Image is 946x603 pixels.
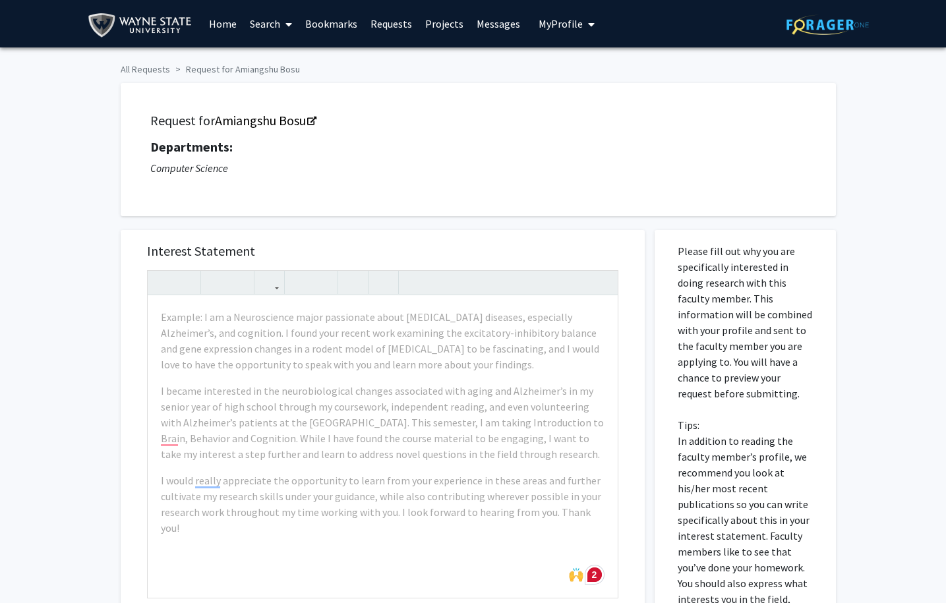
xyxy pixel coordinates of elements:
a: Projects [419,1,470,47]
a: Requests [364,1,419,47]
button: Unordered list [288,271,311,294]
a: Messages [470,1,527,47]
a: Search [243,1,299,47]
strong: Departments: [150,138,233,155]
h5: Request for [150,113,806,129]
a: Opens in a new tab [215,112,315,129]
h5: Interest Statement [147,243,618,259]
li: Request for Amiangshu Bosu [170,63,300,76]
ol: breadcrumb [121,57,826,76]
iframe: Chat [10,544,56,593]
button: Fullscreen [591,271,614,294]
span: My Profile [539,17,583,30]
p: I became interested in the neurobiological changes associated with aging and Alzheimer’s in my se... [161,383,605,462]
button: Emphasis (Ctrl + I) [174,271,197,294]
button: Remove format [341,271,365,294]
p: I would really appreciate the opportunity to learn from your experience in these areas and furthe... [161,473,605,536]
div: Note to users with screen readers: Please press Alt+0 or Option+0 to deactivate our accessibility... [148,296,618,598]
button: Insert horizontal rule [372,271,395,294]
a: Home [202,1,243,47]
button: Link [258,271,281,294]
a: All Requests [121,63,170,75]
a: Bookmarks [299,1,364,47]
button: Ordered list [311,271,334,294]
button: Strong (Ctrl + B) [151,271,174,294]
img: Wayne State University Logo [88,11,198,40]
i: Computer Science [150,161,228,175]
button: Superscript [204,271,227,294]
p: Example: I am a Neuroscience major passionate about [MEDICAL_DATA] diseases, especially Alzheimer... [161,309,605,372]
img: ForagerOne Logo [786,14,869,35]
button: Subscript [227,271,251,294]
